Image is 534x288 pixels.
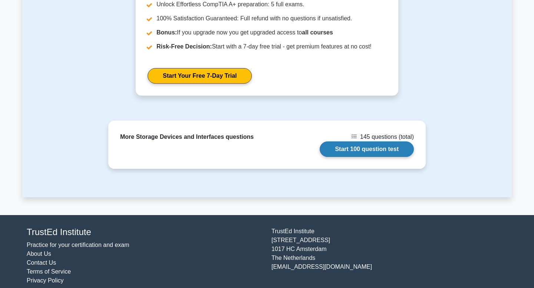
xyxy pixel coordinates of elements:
[27,268,71,275] a: Terms of Service
[267,227,512,285] div: TrustEd Institute [STREET_ADDRESS] 1017 HC Amsterdam The Netherlands [EMAIL_ADDRESS][DOMAIN_NAME]
[27,242,129,248] a: Practice for your certification and exam
[320,141,414,157] a: Start 100 question test
[27,259,56,266] a: Contact Us
[148,68,252,84] a: Start Your Free 7-Day Trial
[27,251,51,257] a: About Us
[27,227,263,238] h4: TrustEd Institute
[27,277,64,284] a: Privacy Policy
